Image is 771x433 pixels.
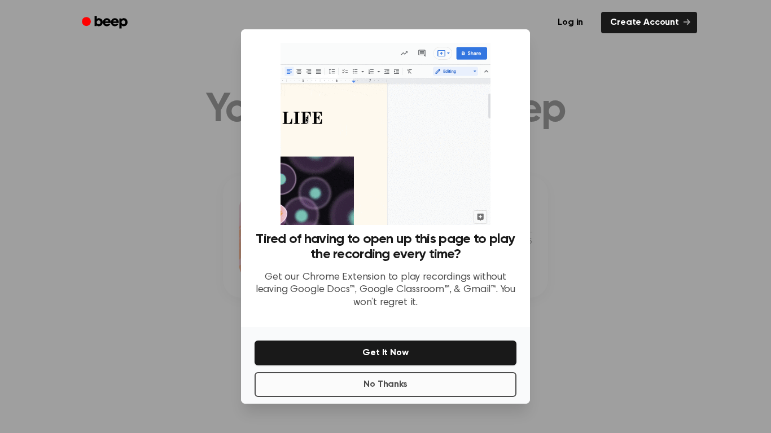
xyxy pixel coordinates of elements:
[281,43,490,225] img: Beep extension in action
[255,271,516,310] p: Get our Chrome Extension to play recordings without leaving Google Docs™, Google Classroom™, & Gm...
[255,232,516,262] h3: Tired of having to open up this page to play the recording every time?
[546,10,594,36] a: Log in
[255,341,516,365] button: Get It Now
[255,372,516,397] button: No Thanks
[74,12,138,34] a: Beep
[601,12,697,33] a: Create Account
